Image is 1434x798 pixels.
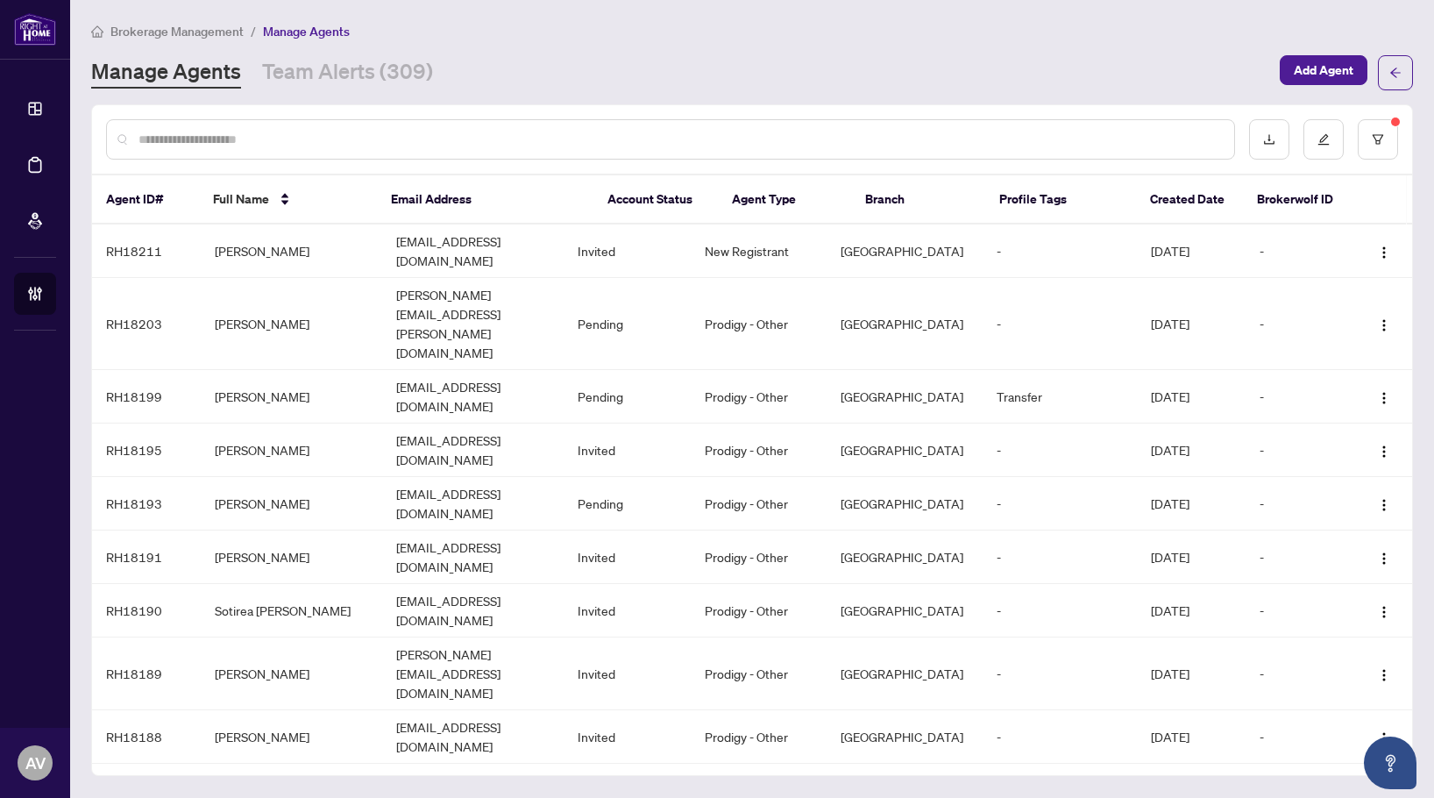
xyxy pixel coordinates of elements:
[564,584,691,638] td: Invited
[827,531,983,584] td: [GEOGRAPHIC_DATA]
[14,13,56,46] img: logo
[564,370,691,424] td: Pending
[382,224,564,278] td: [EMAIL_ADDRESS][DOMAIN_NAME]
[201,224,382,278] td: [PERSON_NAME]
[92,224,201,278] td: RH18211
[262,57,433,89] a: Team Alerts (309)
[201,424,382,477] td: [PERSON_NAME]
[213,189,269,209] span: Full Name
[827,224,983,278] td: [GEOGRAPHIC_DATA]
[1294,56,1353,84] span: Add Agent
[1137,638,1246,710] td: [DATE]
[92,638,201,710] td: RH18189
[564,424,691,477] td: Invited
[263,24,350,39] span: Manage Agents
[564,710,691,764] td: Invited
[1137,224,1246,278] td: [DATE]
[1377,668,1391,682] img: Logo
[1246,424,1354,477] td: -
[1370,489,1398,517] button: Logo
[1280,55,1367,85] button: Add Agent
[691,638,827,710] td: Prodigy - Other
[1137,278,1246,370] td: [DATE]
[691,224,827,278] td: New Registrant
[110,24,244,39] span: Brokerage Management
[983,278,1137,370] td: -
[1370,723,1398,751] button: Logo
[251,21,256,41] li: /
[201,584,382,638] td: Sotirea [PERSON_NAME]
[983,370,1137,424] td: Transfer
[983,477,1137,531] td: -
[1377,605,1391,619] img: Logo
[92,278,201,370] td: RH18203
[1377,552,1391,566] img: Logo
[691,477,827,531] td: Prodigy - Other
[1303,119,1344,160] button: edit
[718,175,851,224] th: Agent Type
[382,638,564,710] td: [PERSON_NAME][EMAIL_ADDRESS][DOMAIN_NAME]
[25,751,46,775] span: AV
[92,477,201,531] td: RH18193
[827,710,983,764] td: [GEOGRAPHIC_DATA]
[1137,531,1246,584] td: [DATE]
[1377,731,1391,745] img: Logo
[92,424,201,477] td: RH18195
[564,477,691,531] td: Pending
[691,710,827,764] td: Prodigy - Other
[1246,477,1354,531] td: -
[92,584,201,638] td: RH18190
[564,531,691,584] td: Invited
[1263,133,1275,146] span: download
[1246,710,1354,764] td: -
[827,424,983,477] td: [GEOGRAPHIC_DATA]
[983,531,1137,584] td: -
[91,25,103,38] span: home
[201,477,382,531] td: [PERSON_NAME]
[1246,531,1354,584] td: -
[382,710,564,764] td: [EMAIL_ADDRESS][DOMAIN_NAME]
[92,710,201,764] td: RH18188
[1370,310,1398,338] button: Logo
[199,175,377,224] th: Full Name
[1389,67,1402,79] span: arrow-left
[382,370,564,424] td: [EMAIL_ADDRESS][DOMAIN_NAME]
[827,370,983,424] td: [GEOGRAPHIC_DATA]
[983,224,1137,278] td: -
[1136,175,1243,224] th: Created Date
[1246,638,1354,710] td: -
[201,710,382,764] td: [PERSON_NAME]
[1370,237,1398,265] button: Logo
[1246,370,1354,424] td: -
[1370,659,1398,688] button: Logo
[92,531,201,584] td: RH18191
[1246,224,1354,278] td: -
[201,638,382,710] td: [PERSON_NAME]
[1358,119,1398,160] button: filter
[983,710,1137,764] td: -
[1246,584,1354,638] td: -
[1370,596,1398,624] button: Logo
[1317,133,1330,146] span: edit
[827,278,983,370] td: [GEOGRAPHIC_DATA]
[691,424,827,477] td: Prodigy - Other
[691,531,827,584] td: Prodigy - Other
[564,224,691,278] td: Invited
[1137,370,1246,424] td: [DATE]
[1377,445,1391,459] img: Logo
[827,638,983,710] td: [GEOGRAPHIC_DATA]
[691,370,827,424] td: Prodigy - Other
[382,584,564,638] td: [EMAIL_ADDRESS][DOMAIN_NAME]
[92,370,201,424] td: RH18199
[564,278,691,370] td: Pending
[1370,382,1398,410] button: Logo
[983,424,1137,477] td: -
[201,278,382,370] td: [PERSON_NAME]
[593,175,718,224] th: Account Status
[983,584,1137,638] td: -
[1370,543,1398,571] button: Logo
[827,477,983,531] td: [GEOGRAPHIC_DATA]
[1137,710,1246,764] td: [DATE]
[564,638,691,710] td: Invited
[201,531,382,584] td: [PERSON_NAME]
